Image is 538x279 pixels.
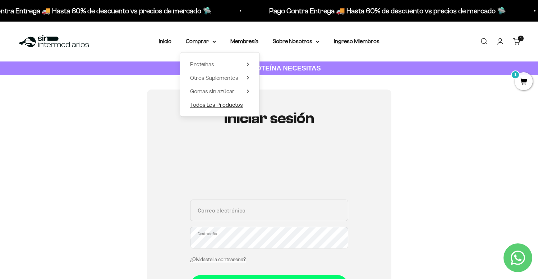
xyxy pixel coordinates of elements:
[273,37,319,46] summary: Sobre Nosotros
[190,87,249,96] summary: Gomas sin azúcar
[217,64,321,72] strong: CUANTA PROTEÍNA NECESITAS
[128,5,365,17] p: Pago Contra Entrega 🚚 Hasta 60% de descuento vs precios de mercado 🛸
[230,38,258,44] a: Membresía
[190,60,249,69] summary: Proteínas
[190,110,348,127] h1: Iniciar sesión
[511,70,520,79] mark: 1
[190,148,348,191] iframe: Social Login Buttons
[334,38,380,44] a: Ingreso Miembros
[186,37,216,46] summary: Comprar
[190,73,249,83] summary: Otros Suplementos
[190,75,238,81] span: Otros Suplementos
[190,257,246,262] a: ¿Olvidaste la contraseña?
[190,88,235,94] span: Gomas sin azúcar
[190,61,214,67] span: Proteínas
[520,37,521,40] span: 1
[190,100,249,110] a: Todos Los Productos
[159,38,171,44] a: Inicio
[190,102,243,108] span: Todos Los Productos
[515,78,533,86] a: 1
